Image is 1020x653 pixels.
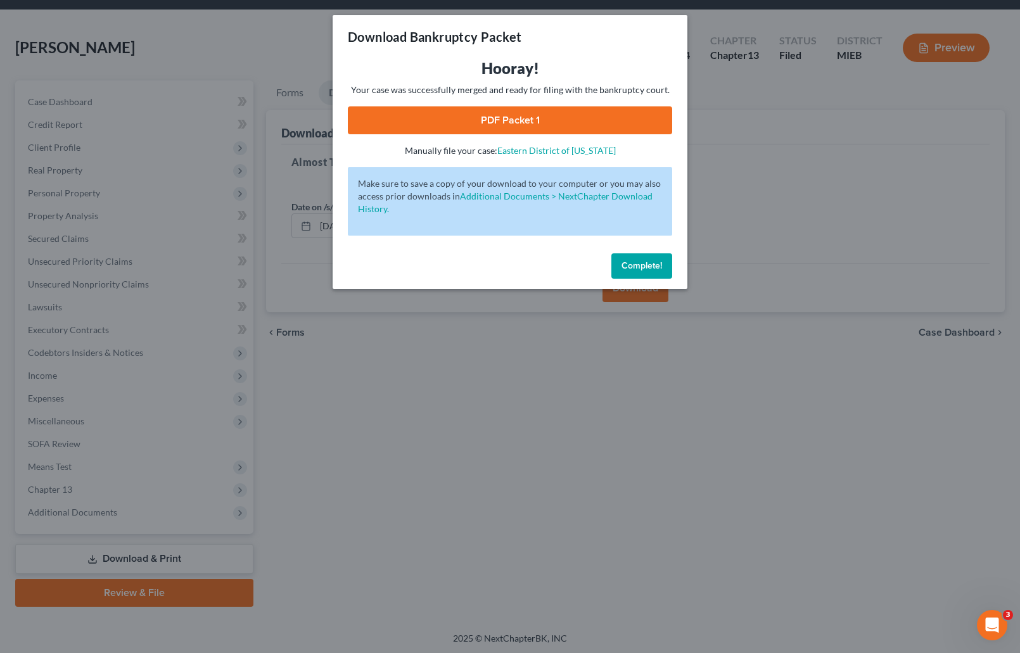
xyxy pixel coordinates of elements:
[977,610,1007,640] iframe: Intercom live chat
[622,260,662,271] span: Complete!
[1003,610,1013,620] span: 3
[358,191,653,214] a: Additional Documents > NextChapter Download History.
[358,177,662,215] p: Make sure to save a copy of your download to your computer or you may also access prior downloads in
[348,144,672,157] p: Manually file your case:
[348,106,672,134] a: PDF Packet 1
[348,28,521,46] h3: Download Bankruptcy Packet
[497,145,616,156] a: Eastern District of [US_STATE]
[348,84,672,96] p: Your case was successfully merged and ready for filing with the bankruptcy court.
[611,253,672,279] button: Complete!
[348,58,672,79] h3: Hooray!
